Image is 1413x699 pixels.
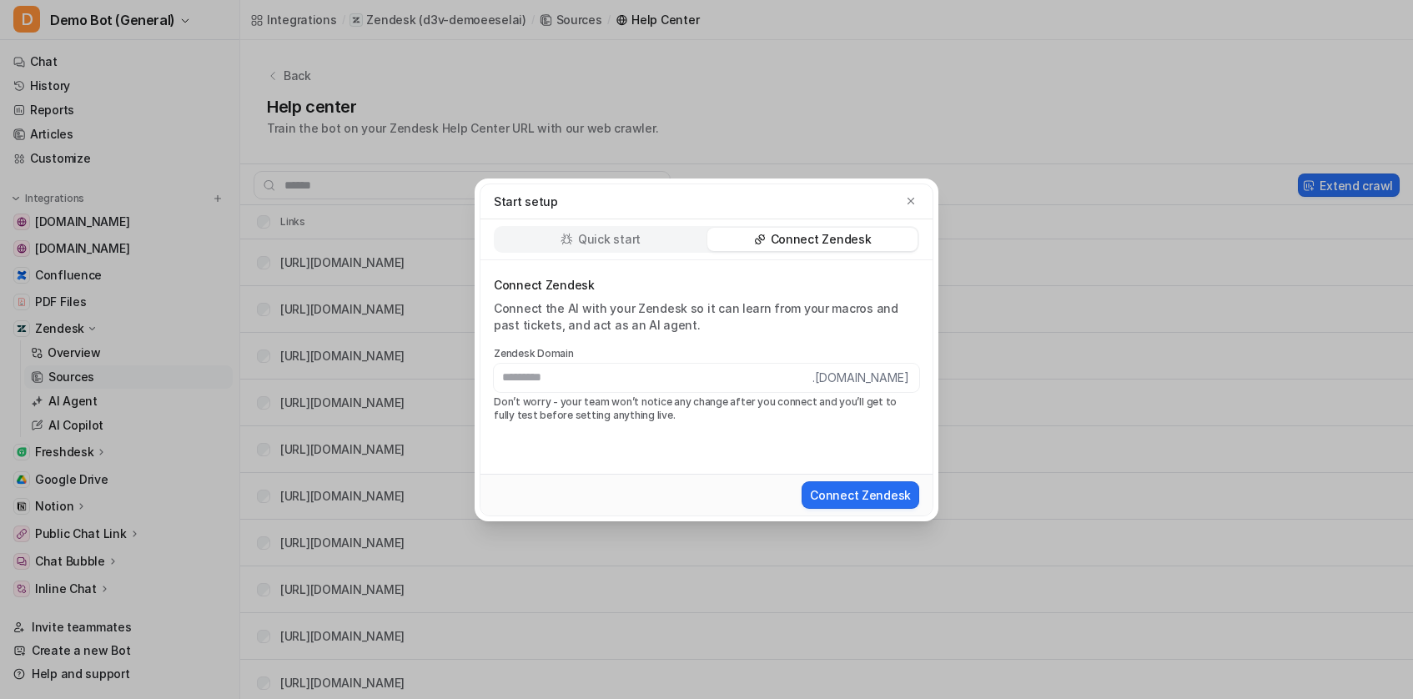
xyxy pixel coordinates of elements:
[771,231,872,248] p: Connect Zendesk
[494,193,558,210] p: Start setup
[494,277,919,294] p: Connect Zendesk
[494,300,919,334] div: Connect the AI with your Zendesk so it can learn from your macros and past tickets, and act as an...
[802,481,919,509] button: Connect Zendesk
[812,364,919,392] span: .[DOMAIN_NAME]
[494,395,919,422] p: Don’t worry - your team won’t notice any change after you connect and you’ll get to fully test be...
[494,347,919,360] label: Zendesk Domain
[578,231,641,248] p: Quick start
